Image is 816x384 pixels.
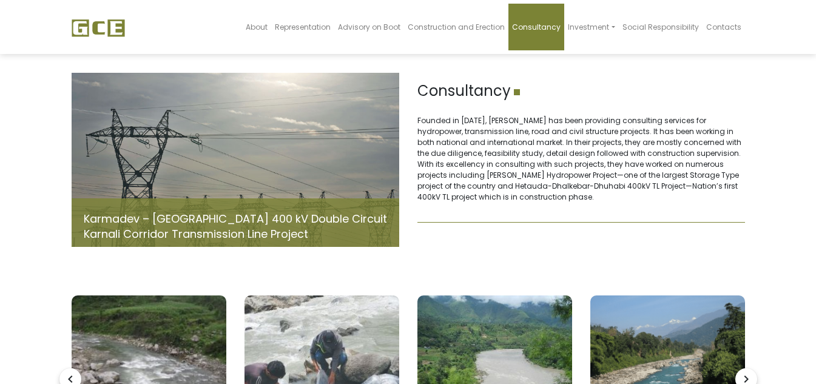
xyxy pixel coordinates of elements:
span: Contacts [706,22,741,32]
span: Investment [568,22,609,32]
a: Representation [271,4,334,50]
img: 06102016080206Transmission-Lines.jpg [72,73,399,247]
span: Representation [275,22,331,32]
a: Karmadev – [GEOGRAPHIC_DATA] 400 kV Double Circuit Karnali Corridor Transmission Line Project [84,211,387,241]
a: Advisory on Boot [334,4,404,50]
span: Social Responsibility [622,22,699,32]
a: Consultancy [508,4,564,50]
a: Contacts [703,4,745,50]
img: GCE Group [72,19,125,37]
p: Founded in [DATE], [PERSON_NAME] has been providing consulting services for hydropower, transmiss... [417,115,745,203]
a: Investment [564,4,618,50]
a: Construction and Erection [404,4,508,50]
a: Social Responsibility [619,4,703,50]
span: Advisory on Boot [338,22,400,32]
span: About [246,22,268,32]
h1: Consultancy [417,83,745,100]
a: About [242,4,271,50]
span: Construction and Erection [408,22,505,32]
span: Consultancy [512,22,561,32]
